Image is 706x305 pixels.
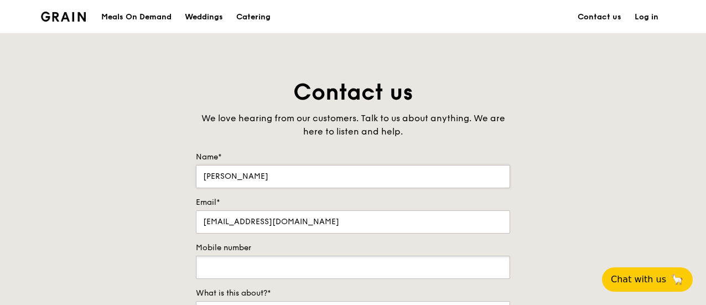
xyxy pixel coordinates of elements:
[628,1,665,34] a: Log in
[196,197,510,208] label: Email*
[41,12,86,22] img: Grain
[671,273,684,286] span: 🦙
[196,77,510,107] h1: Contact us
[602,267,693,292] button: Chat with us🦙
[230,1,277,34] a: Catering
[196,112,510,138] div: We love hearing from our customers. Talk to us about anything. We are here to listen and help.
[101,1,172,34] div: Meals On Demand
[196,242,510,254] label: Mobile number
[178,1,230,34] a: Weddings
[196,152,510,163] label: Name*
[611,273,666,286] span: Chat with us
[185,1,223,34] div: Weddings
[236,1,271,34] div: Catering
[571,1,628,34] a: Contact us
[196,288,510,299] label: What is this about?*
